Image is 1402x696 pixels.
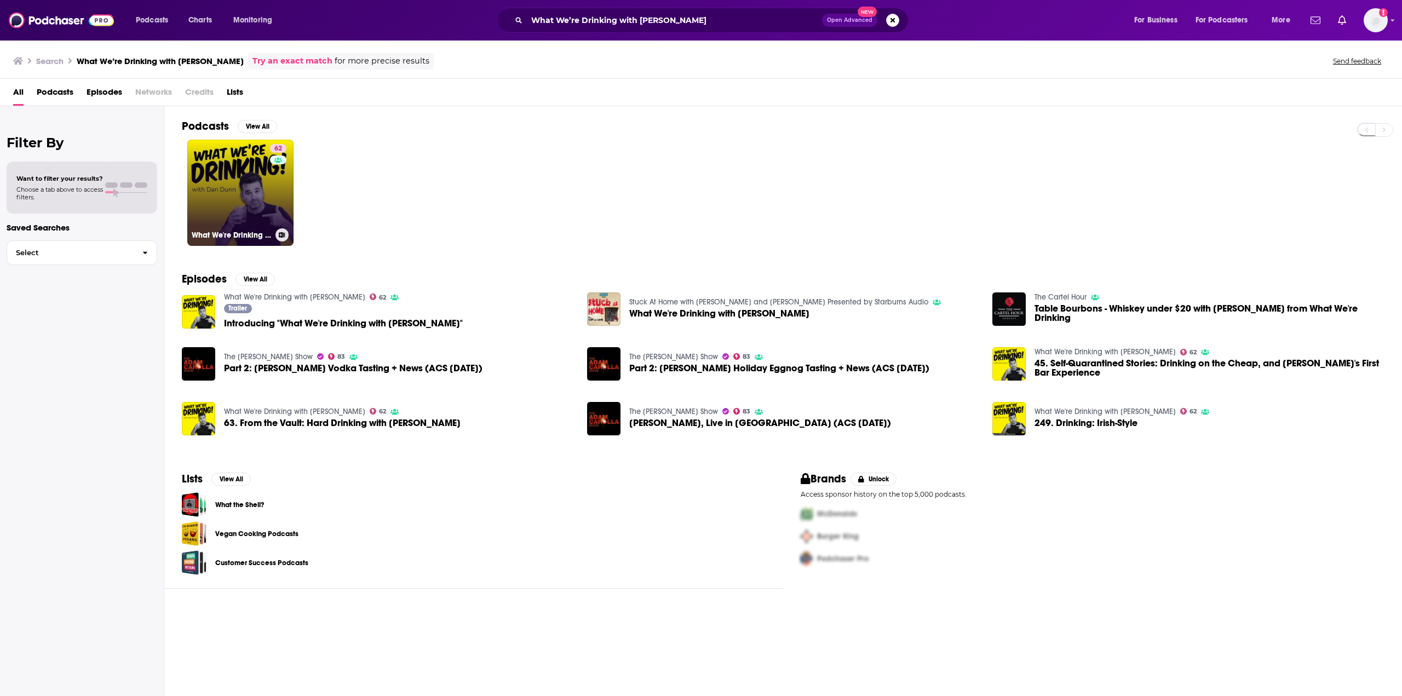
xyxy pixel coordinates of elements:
[1035,418,1137,428] a: 249. Drinking: Irish-Style
[858,7,877,17] span: New
[337,354,345,359] span: 83
[224,418,461,428] span: 63. From the Vault: Hard Drinking with [PERSON_NAME]
[827,18,872,23] span: Open Advanced
[224,407,365,416] a: What We're Drinking with Dan Dunn
[182,347,215,381] img: Part 2: Dan Dunn’s Vodka Tasting + News (ACS November 8)
[16,186,103,201] span: Choose a tab above to access filters.
[37,83,73,106] a: Podcasts
[587,347,620,381] img: Part 2: Dan Dunn’s Holiday Eggnog Tasting + News (ACS December 14)
[16,175,103,182] span: Want to filter your results?
[1190,409,1197,414] span: 62
[629,364,929,373] a: Part 2: Dan Dunn’s Holiday Eggnog Tasting + News (ACS December 14)
[182,550,206,575] a: Customer Success Podcasts
[224,352,313,361] a: The Adam Carolla Show
[1330,56,1384,66] button: Send feedback
[182,272,227,286] h2: Episodes
[1188,11,1264,29] button: open menu
[224,364,482,373] span: Part 2: [PERSON_NAME] Vodka Tasting + News (ACS [DATE])
[182,402,215,435] img: 63. From the Vault: Hard Drinking with Dan Harmon
[1196,13,1248,28] span: For Podcasters
[1035,304,1384,323] span: Table Bourbons - Whiskey under $20 with [PERSON_NAME] from What We're Drinking
[379,409,386,414] span: 62
[822,14,877,27] button: Open AdvancedNew
[1035,359,1384,377] span: 45. Self-Quarantined Stories: Drinking on the Cheap, and [PERSON_NAME]'s First Bar Experience
[182,295,215,329] img: Introducing "What We're Drinking with Dan Dunn"
[1035,347,1176,356] a: What We're Drinking with Dan Dunn
[215,499,264,511] a: What the Shell?
[1272,13,1290,28] span: More
[235,273,275,286] button: View All
[274,143,282,154] span: 62
[215,528,298,540] a: Vegan Cooking Podcasts
[227,83,243,106] a: Lists
[182,492,206,517] a: What the Shell?
[796,503,817,525] img: First Pro Logo
[9,10,114,31] img: Podchaser - Follow, Share and Rate Podcasts
[370,294,387,300] a: 62
[629,309,809,318] a: What We're Drinking with Dan Dunn
[1035,407,1176,416] a: What We're Drinking with Dan Dunn
[7,222,157,233] p: Saved Searches
[7,240,157,265] button: Select
[182,119,229,133] h2: Podcasts
[587,402,620,435] img: Dan Dunn, Live in Philadelphia (ACS January 9)
[1180,349,1197,355] a: 62
[992,402,1026,435] img: 249. Drinking: Irish-Style
[36,56,64,66] h3: Search
[182,472,251,486] a: ListsView All
[817,554,869,563] span: Podchaser Pro
[136,13,168,28] span: Podcasts
[629,364,929,373] span: Part 2: [PERSON_NAME] Holiday Eggnog Tasting + News (ACS [DATE])
[1264,11,1304,29] button: open menu
[733,353,751,360] a: 83
[1379,8,1388,17] svg: Add a profile image
[743,354,750,359] span: 83
[801,472,846,486] h2: Brands
[1190,350,1197,355] span: 62
[7,249,134,256] span: Select
[370,408,387,415] a: 62
[224,364,482,373] a: Part 2: Dan Dunn’s Vodka Tasting + News (ACS November 8)
[1127,11,1191,29] button: open menu
[629,309,809,318] span: What We're Drinking with [PERSON_NAME]
[192,231,271,240] h3: What We're Drinking with [PERSON_NAME]
[379,295,386,300] span: 62
[128,11,182,29] button: open menu
[188,13,212,28] span: Charts
[817,532,859,541] span: Burger King
[226,11,286,29] button: open menu
[733,408,751,415] a: 83
[587,292,620,326] img: What We're Drinking with Dan Dunn
[182,472,203,486] h2: Lists
[13,83,24,106] a: All
[328,353,346,360] a: 83
[527,11,822,29] input: Search podcasts, credits, & more...
[181,11,219,29] a: Charts
[1364,8,1388,32] img: User Profile
[796,525,817,548] img: Second Pro Logo
[801,490,1384,498] p: Access sponsor history on the top 5,000 podcasts.
[1364,8,1388,32] button: Show profile menu
[77,56,244,66] h3: What We’re Drinking with [PERSON_NAME]
[1334,11,1351,30] a: Show notifications dropdown
[1180,408,1197,415] a: 62
[228,305,247,312] span: Trailer
[233,13,272,28] span: Monitoring
[238,120,277,133] button: View All
[851,473,897,486] button: Unlock
[629,297,928,307] a: Stuck At Home with Cliff and Jason Presented by Starburns Audio
[224,319,463,328] span: Introducing "What We're Drinking with [PERSON_NAME]"
[182,521,206,546] span: Vegan Cooking Podcasts
[211,473,251,486] button: View All
[507,8,919,33] div: Search podcasts, credits, & more...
